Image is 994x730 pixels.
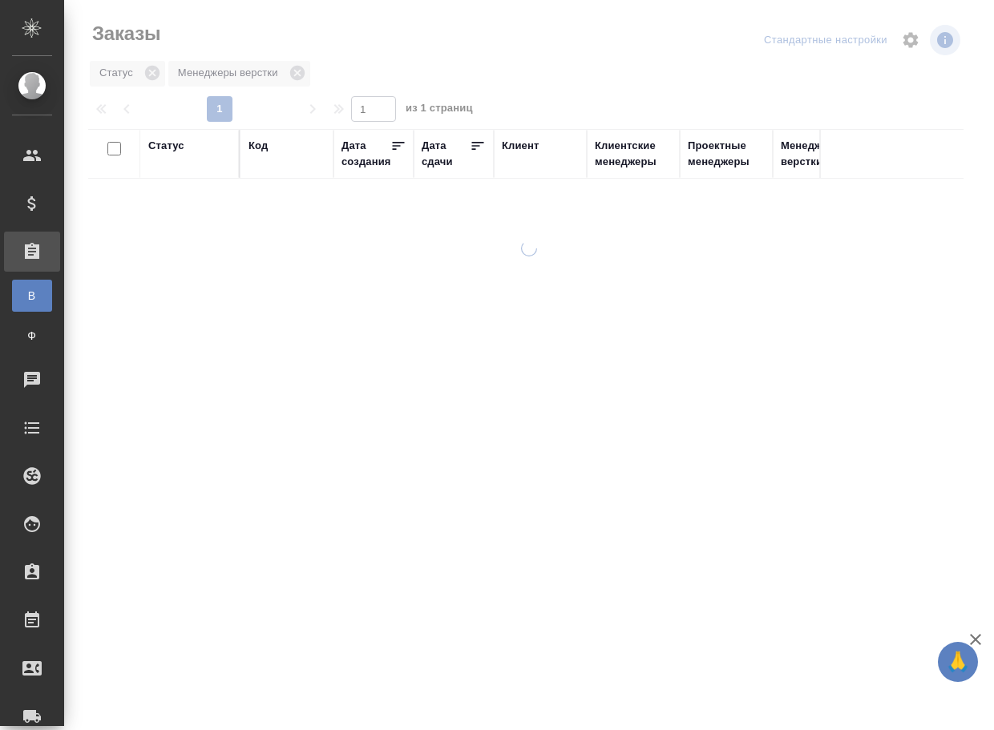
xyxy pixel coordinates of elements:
[341,138,390,170] div: Дата создания
[20,328,44,344] span: Ф
[595,138,672,170] div: Клиентские менеджеры
[20,288,44,304] span: В
[12,320,52,352] a: Ф
[248,138,268,154] div: Код
[502,138,539,154] div: Клиент
[944,645,972,679] span: 🙏
[938,642,978,682] button: 🙏
[12,280,52,312] a: В
[422,138,470,170] div: Дата сдачи
[148,138,184,154] div: Статус
[781,138,858,170] div: Менеджеры верстки
[688,138,765,170] div: Проектные менеджеры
